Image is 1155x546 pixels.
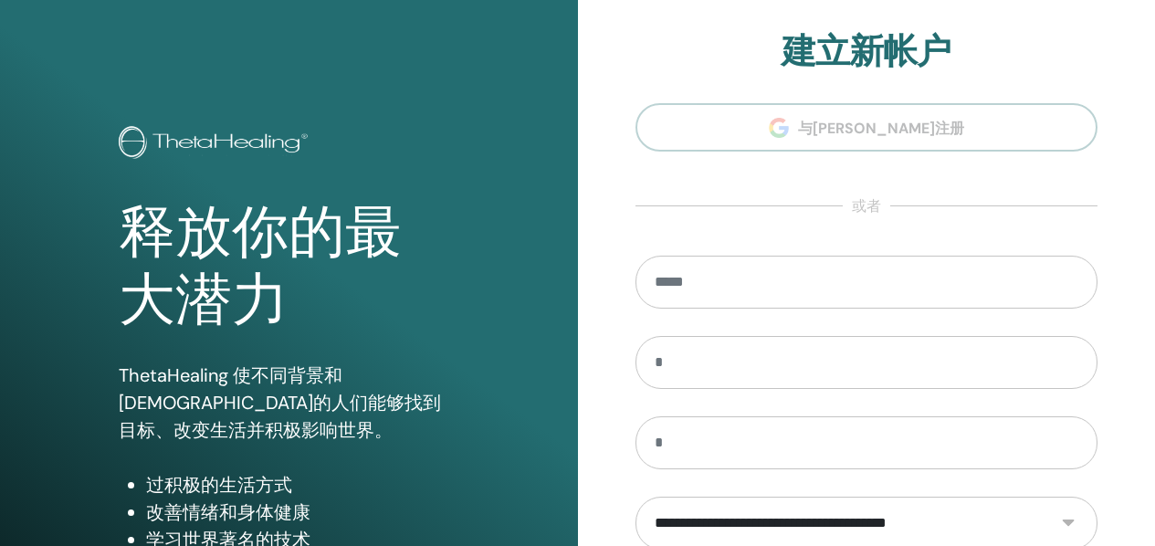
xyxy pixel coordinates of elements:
[146,471,458,499] li: 过积极的生活方式
[146,499,458,526] li: 改善情绪和身体健康
[843,195,890,217] span: 或者
[119,199,458,335] h1: 释放你的最大潜力
[635,31,1098,73] h2: 建立新帐户
[119,362,458,444] p: ThetaHealing 使不同背景和[DEMOGRAPHIC_DATA]的人们能够找到目标、改变生活并积极影响世界。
